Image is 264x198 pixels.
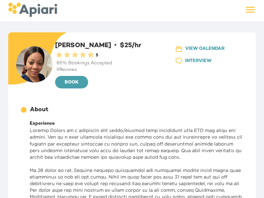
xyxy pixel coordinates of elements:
span: VIEW CALENDAR [185,45,225,53]
div: Experience [30,120,244,127]
span: • [114,41,117,48]
div: [PERSON_NAME] [55,40,167,88]
span: BOOK [60,79,83,87]
div: 85 % Bookings Accepted [55,60,167,67]
img: user-photo-123-1730939952678.jpeg [16,46,52,82]
img: logo [8,3,57,17]
button: BOOK [55,76,88,88]
span: $ 25 /hr [111,42,141,49]
div: 9 Reviews [55,67,167,73]
button: VIEW CALENDAR [169,43,245,55]
div: 5 [95,52,98,59]
span: INTERVIEW [185,57,212,65]
button: INTERVIEW [169,55,245,67]
div: About [30,106,48,114]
